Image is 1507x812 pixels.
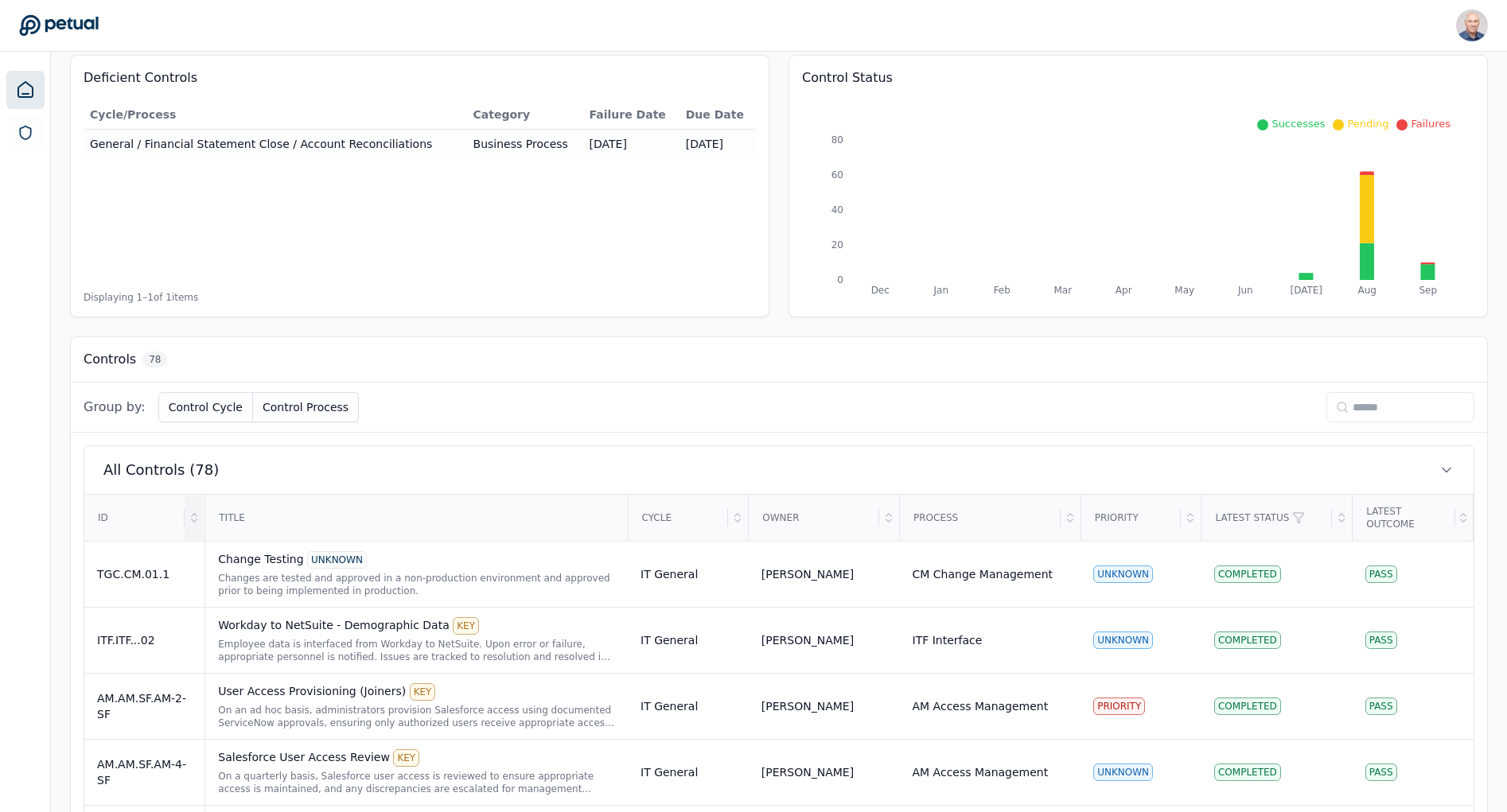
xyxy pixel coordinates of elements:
th: Due Date [680,100,756,130]
td: IT General [628,608,749,674]
div: Pass [1365,763,1397,781]
td: IT General [628,674,749,740]
button: Control Process [253,392,359,422]
tspan: Apr [1116,285,1132,296]
h3: Control Status [802,68,1474,87]
td: IT General [628,542,749,608]
td: [DATE] [583,130,680,159]
tspan: Feb [994,285,1011,296]
div: [PERSON_NAME] [761,632,854,648]
td: IT General [628,740,749,806]
div: Pass [1365,697,1397,715]
div: PRIORITY [1093,697,1145,715]
div: [PERSON_NAME] [761,764,854,780]
div: Pass [1365,631,1397,649]
div: [PERSON_NAME] [761,566,854,582]
tspan: Aug [1358,285,1377,296]
tspan: Mar [1053,285,1072,296]
tspan: Dec [871,285,890,296]
span: Successes [1271,118,1325,130]
div: KEY [393,749,419,767]
div: [PERSON_NAME] [761,698,854,714]
div: ID [85,495,185,540]
div: ITF.ITF...02 [97,632,192,648]
div: User Access Provisioning (Joiners) [218,683,615,701]
div: On a quarterly basis, Salesforce user access is reviewed to ensure appropriate access is maintain... [218,770,615,795]
img: Harel K [1456,10,1488,41]
tspan: Jun [1237,285,1253,296]
div: On an ad hoc basis, administrators provision Salesforce access using documented ServiceNow approv... [218,704,615,729]
th: Cycle/Process [84,100,467,130]
tspan: 0 [837,274,843,286]
th: Category [467,100,583,130]
th: Failure Date [583,100,680,130]
div: Latest Outcome [1353,495,1455,540]
div: TGC.CM.01.1 [97,566,192,582]
h3: Controls [84,350,136,369]
tspan: 80 [831,134,843,146]
button: Control Cycle [158,392,253,422]
div: Completed [1214,631,1281,649]
div: AM Access Management [913,698,1049,714]
div: Process [901,495,1061,540]
div: Salesforce User Access Review [218,749,615,767]
tspan: [DATE] [1290,285,1322,296]
div: UNKNOWN [1093,763,1153,781]
div: Completed [1214,565,1281,583]
tspan: 60 [831,169,843,181]
tspan: 40 [831,204,843,216]
span: Displaying 1– 1 of 1 items [84,291,198,304]
div: Latest Status [1202,495,1332,540]
button: All Controls (78) [84,446,1474,494]
td: General / Financial Statement Close / Account Reconciliations [84,130,467,159]
span: Pending [1347,118,1388,130]
div: UNKNOWN [1093,631,1153,649]
tspan: Jan [933,285,949,296]
div: CM Change Management [913,566,1053,582]
tspan: Sep [1419,285,1437,296]
div: Owner [750,495,879,540]
span: All Controls (78) [103,459,219,481]
div: UNKNOWN [307,551,367,569]
div: Changes are tested and approved in a non-production environment and approved prior to being imple... [218,572,615,597]
tspan: May [1174,285,1194,296]
span: Group by: [84,398,146,417]
div: ITF Interface [913,632,983,648]
div: AM Access Management [913,764,1049,780]
div: Employee data is interfaced from Workday to NetSuite. Upon error or failure, appropriate personne... [218,638,615,663]
h3: Deficient Controls [84,68,756,87]
div: Priority [1082,495,1182,540]
div: Title [206,495,626,540]
div: Change Testing [218,551,615,569]
div: UNKNOWN [1093,565,1153,583]
div: AM.AM.SF.AM-4-SF [97,756,192,788]
span: Failures [1411,118,1451,130]
a: Dashboard [6,71,45,109]
div: Pass [1365,565,1397,583]
span: 78 [142,352,167,367]
a: Go to Dashboard [19,14,99,37]
div: Completed [1214,697,1281,715]
div: KEY [453,617,479,635]
tspan: 20 [831,239,843,251]
div: Workday to NetSuite - Demographic Data [218,617,615,635]
div: Completed [1214,763,1281,781]
div: KEY [410,683,436,701]
div: AM.AM.SF.AM-2-SF [97,690,192,722]
td: Business Process [467,130,583,159]
a: SOC 1 Reports [8,115,43,150]
div: Cycle [629,495,729,540]
td: [DATE] [680,130,756,159]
